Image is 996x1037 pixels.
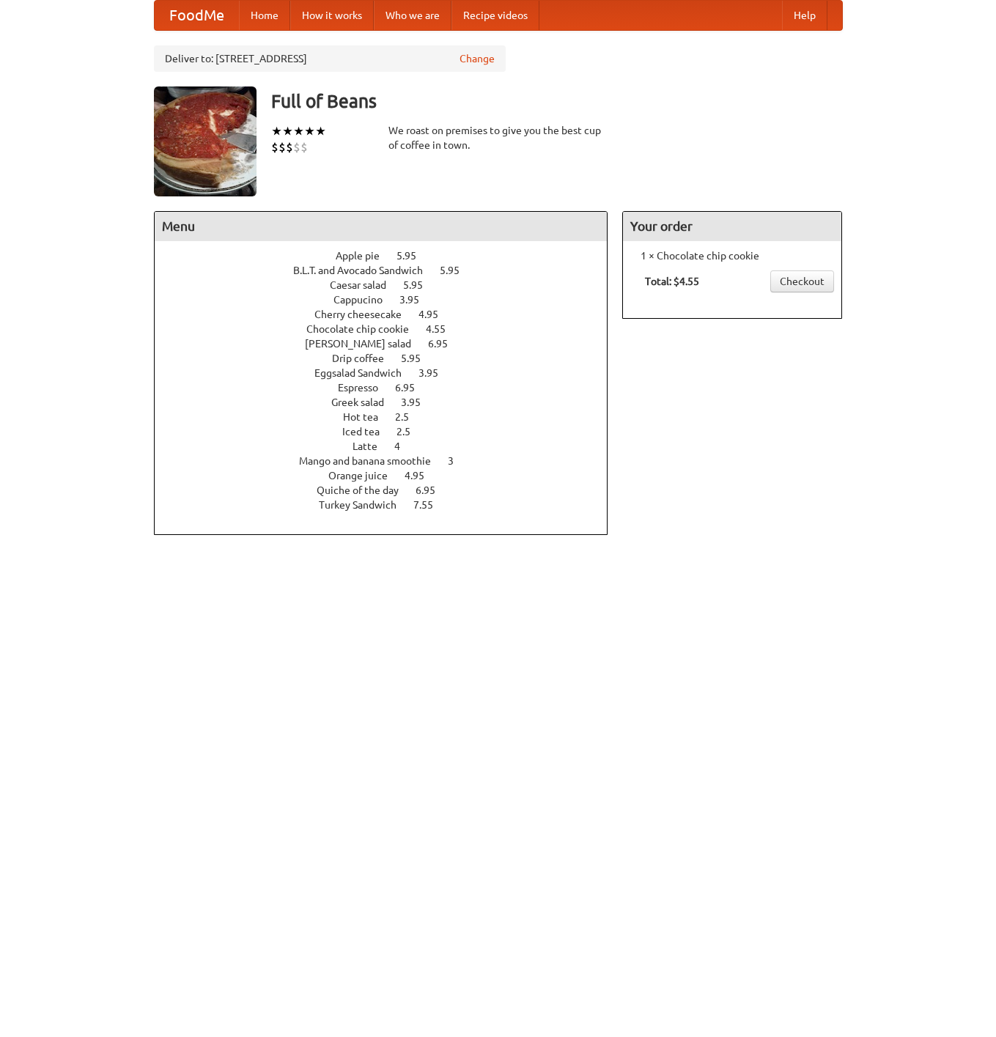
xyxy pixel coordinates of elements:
[271,123,282,139] li: ★
[332,353,399,364] span: Drip coffee
[293,265,487,276] a: B.L.T. and Avocado Sandwich 5.95
[353,440,392,452] span: Latte
[426,323,460,335] span: 4.55
[314,367,416,379] span: Eggsalad Sandwich
[306,323,424,335] span: Chocolate chip cookie
[300,139,308,155] li: $
[331,396,448,408] a: Greek salad 3.95
[403,279,438,291] span: 5.95
[336,250,394,262] span: Apple pie
[342,426,394,438] span: Iced tea
[328,470,402,481] span: Orange juice
[290,1,374,30] a: How it works
[338,382,393,394] span: Espresso
[336,250,443,262] a: Apple pie 5.95
[418,367,453,379] span: 3.95
[306,323,473,335] a: Chocolate chip cookie 4.55
[394,440,415,452] span: 4
[413,499,448,511] span: 7.55
[623,212,841,241] h4: Your order
[271,86,843,116] h3: Full of Beans
[333,294,397,306] span: Cappucino
[319,499,411,511] span: Turkey Sandwich
[388,123,608,152] div: We roast on premises to give you the best cup of coffee in town.
[416,484,450,496] span: 6.95
[305,338,426,350] span: [PERSON_NAME] salad
[401,353,435,364] span: 5.95
[304,123,315,139] li: ★
[293,265,438,276] span: B.L.T. and Avocado Sandwich
[342,426,438,438] a: Iced tea 2.5
[330,279,450,291] a: Caesar salad 5.95
[155,212,608,241] h4: Menu
[353,440,427,452] a: Latte 4
[332,353,448,364] a: Drip coffee 5.95
[401,396,435,408] span: 3.95
[299,455,446,467] span: Mango and banana smoothie
[282,123,293,139] li: ★
[271,139,278,155] li: $
[314,367,465,379] a: Eggsalad Sandwich 3.95
[428,338,462,350] span: 6.95
[645,276,699,287] b: Total: $4.55
[396,426,425,438] span: 2.5
[343,411,436,423] a: Hot tea 2.5
[399,294,434,306] span: 3.95
[317,484,462,496] a: Quiche of the day 6.95
[154,45,506,72] div: Deliver to: [STREET_ADDRESS]
[239,1,290,30] a: Home
[293,123,304,139] li: ★
[782,1,827,30] a: Help
[278,139,286,155] li: $
[396,250,431,262] span: 5.95
[451,1,539,30] a: Recipe videos
[418,309,453,320] span: 4.95
[328,470,451,481] a: Orange juice 4.95
[315,123,326,139] li: ★
[333,294,446,306] a: Cappucino 3.95
[155,1,239,30] a: FoodMe
[405,470,439,481] span: 4.95
[448,455,468,467] span: 3
[286,139,293,155] li: $
[343,411,393,423] span: Hot tea
[314,309,465,320] a: Cherry cheesecake 4.95
[154,86,257,196] img: angular.jpg
[770,270,834,292] a: Checkout
[293,139,300,155] li: $
[330,279,401,291] span: Caesar salad
[374,1,451,30] a: Who we are
[395,382,429,394] span: 6.95
[314,309,416,320] span: Cherry cheesecake
[338,382,442,394] a: Espresso 6.95
[319,499,460,511] a: Turkey Sandwich 7.55
[440,265,474,276] span: 5.95
[331,396,399,408] span: Greek salad
[299,455,481,467] a: Mango and banana smoothie 3
[460,51,495,66] a: Change
[395,411,424,423] span: 2.5
[305,338,475,350] a: [PERSON_NAME] salad 6.95
[630,248,834,263] li: 1 × Chocolate chip cookie
[317,484,413,496] span: Quiche of the day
